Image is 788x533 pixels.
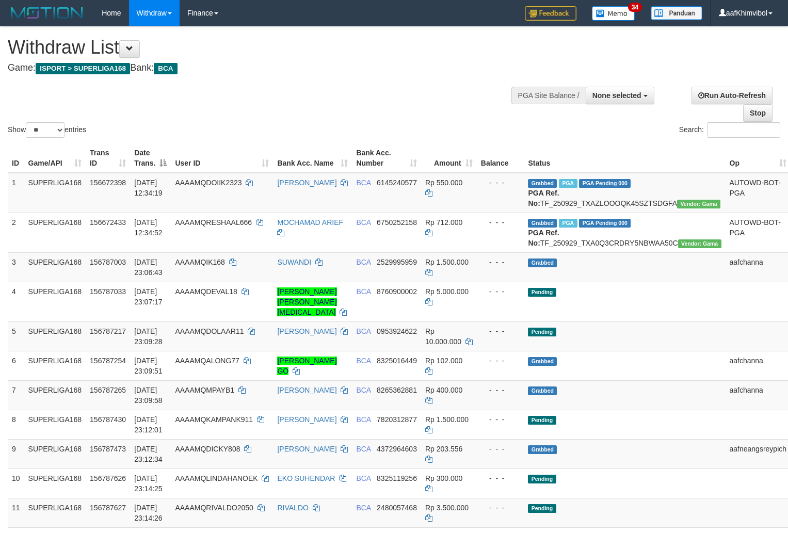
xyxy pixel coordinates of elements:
span: Grabbed [528,259,557,267]
th: Status [524,143,725,173]
th: Game/API: activate to sort column ascending [24,143,86,173]
td: SUPERLIGA168 [24,469,86,498]
span: Copy 8325119256 to clipboard [377,474,417,482]
td: SUPERLIGA168 [24,410,86,439]
span: Grabbed [528,386,557,395]
span: [DATE] 23:07:17 [134,287,163,306]
b: PGA Ref. No: [528,189,559,207]
td: TF_250929_TXA0Q3CRDRY5NBWAA50C [524,213,725,252]
a: [PERSON_NAME] [PERSON_NAME][MEDICAL_DATA] [277,287,336,316]
span: 156787626 [90,474,126,482]
img: Button%20Memo.svg [592,6,635,21]
div: - - - [481,414,520,425]
span: 156787265 [90,386,126,394]
span: Pending [528,328,556,336]
a: RIVALDO [277,504,308,512]
span: Copy 2480057468 to clipboard [377,504,417,512]
span: Rp 712.000 [425,218,462,227]
select: Showentries [26,122,65,138]
td: 11 [8,498,24,527]
div: - - - [481,356,520,366]
th: Date Trans.: activate to sort column descending [130,143,171,173]
td: SUPERLIGA168 [24,282,86,321]
span: Marked by aafsoycanthlai [559,179,577,188]
label: Search: [679,122,780,138]
span: BCA [356,504,371,512]
span: Rp 550.000 [425,179,462,187]
td: SUPERLIGA168 [24,380,86,410]
span: AAAAMQIK168 [175,258,225,266]
span: 156787003 [90,258,126,266]
div: - - - [481,473,520,483]
div: - - - [481,326,520,336]
td: 3 [8,252,24,282]
a: Run Auto-Refresh [691,87,773,104]
span: Rp 5.000.000 [425,287,469,296]
span: Copy 6145240577 to clipboard [377,179,417,187]
th: User ID: activate to sort column ascending [171,143,273,173]
div: PGA Site Balance / [511,87,586,104]
span: 156787627 [90,504,126,512]
img: MOTION_logo.png [8,5,86,21]
a: MOCHAMAD ARIEF [277,218,343,227]
span: BCA [356,415,371,424]
span: Grabbed [528,219,557,228]
span: AAAAMQRESHAAL666 [175,218,252,227]
div: - - - [481,286,520,297]
span: Rp 1.500.000 [425,415,469,424]
img: Feedback.jpg [525,6,576,21]
h1: Withdraw List [8,37,515,58]
span: Rp 10.000.000 [425,327,461,346]
label: Show entries [8,122,86,138]
span: Pending [528,504,556,513]
div: - - - [481,385,520,395]
div: - - - [481,503,520,513]
th: Bank Acc. Name: activate to sort column ascending [273,143,352,173]
span: Rp 300.000 [425,474,462,482]
td: SUPERLIGA168 [24,213,86,252]
span: Pending [528,288,556,297]
span: Pending [528,475,556,483]
td: 2 [8,213,24,252]
span: [DATE] 12:34:52 [134,218,163,237]
span: AAAAMQRIVALDO2050 [175,504,253,512]
td: 6 [8,351,24,380]
td: TF_250929_TXAZLOOOQK45SZTSDGFA [524,173,725,213]
span: AAAAMQKAMPANK911 [175,415,253,424]
span: Rp 1.500.000 [425,258,469,266]
span: [DATE] 12:34:19 [134,179,163,197]
td: SUPERLIGA168 [24,351,86,380]
td: 1 [8,173,24,213]
span: BCA [154,63,177,74]
td: SUPERLIGA168 [24,173,86,213]
a: [PERSON_NAME] [277,415,336,424]
th: ID [8,143,24,173]
span: AAAAMQDEVAL18 [175,287,237,296]
span: Copy 4372964603 to clipboard [377,445,417,453]
span: BCA [356,357,371,365]
a: [PERSON_NAME] [277,386,336,394]
span: BCA [356,258,371,266]
a: [PERSON_NAME] GO [277,357,336,375]
td: 8 [8,410,24,439]
span: 156787473 [90,445,126,453]
span: 156787217 [90,327,126,335]
span: [DATE] 23:14:25 [134,474,163,493]
span: Copy 8265362881 to clipboard [377,386,417,394]
th: Trans ID: activate to sort column ascending [86,143,130,173]
span: BCA [356,179,371,187]
td: 5 [8,321,24,351]
td: SUPERLIGA168 [24,321,86,351]
div: - - - [481,217,520,228]
span: Rp 400.000 [425,386,462,394]
span: [DATE] 23:09:58 [134,386,163,405]
span: [DATE] 23:12:34 [134,445,163,463]
a: EKO SUHENDAR [277,474,335,482]
span: Copy 8325016449 to clipboard [377,357,417,365]
th: Balance [477,143,524,173]
span: AAAAMQLINDAHANOEK [175,474,258,482]
span: 34 [628,3,642,12]
span: Grabbed [528,445,557,454]
span: Copy 8760900002 to clipboard [377,287,417,296]
span: PGA Pending [579,179,631,188]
